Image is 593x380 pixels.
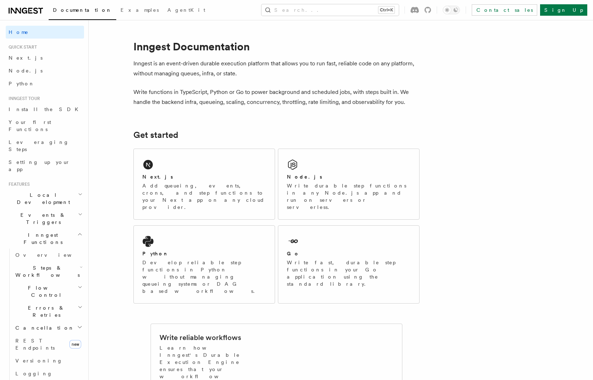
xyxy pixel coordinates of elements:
[6,189,84,209] button: Local Development
[167,7,205,13] span: AgentKit
[9,159,70,172] span: Setting up your app
[121,7,159,13] span: Examples
[13,367,84,380] a: Logging
[287,250,300,257] h2: Go
[6,64,84,77] a: Node.js
[13,301,84,321] button: Errors & Retries
[13,264,80,279] span: Steps & Workflows
[6,44,37,50] span: Quick start
[160,332,241,342] h2: Write reliable workflows
[6,231,77,246] span: Inngest Functions
[287,182,411,211] p: Write durable step functions in any Node.js app and run on servers or serverless.
[49,2,116,20] a: Documentation
[6,229,84,249] button: Inngest Functions
[378,6,394,14] kbd: Ctrl+K
[261,4,399,16] button: Search...Ctrl+K
[6,26,84,39] a: Home
[69,340,81,349] span: new
[540,4,587,16] a: Sign Up
[6,181,30,187] span: Features
[9,119,51,132] span: Your first Functions
[443,6,460,14] button: Toggle dark mode
[133,87,420,107] p: Write functions in TypeScript, Python or Go to power background and scheduled jobs, with steps bu...
[6,211,78,226] span: Events & Triggers
[163,2,210,19] a: AgentKit
[278,225,420,304] a: GoWrite fast, durable step functions in your Go application using the standard library.
[6,191,78,206] span: Local Development
[53,7,112,13] span: Documentation
[15,358,63,364] span: Versioning
[13,321,84,334] button: Cancellation
[9,68,43,74] span: Node.js
[9,106,83,112] span: Install the SDK
[6,96,40,101] span: Inngest tour
[9,139,69,152] span: Leveraging Steps
[133,149,275,220] a: Next.jsAdd queueing, events, crons, and step functions to your Next app on any cloud provider.
[287,173,322,180] h2: Node.js
[13,281,84,301] button: Flow Control
[6,116,84,136] a: Your first Functions
[13,249,84,261] a: Overview
[6,156,84,176] a: Setting up your app
[142,259,266,295] p: Develop reliable step functions in Python without managing queueing systems or DAG based workflows.
[142,250,169,257] h2: Python
[13,354,84,367] a: Versioning
[287,259,411,287] p: Write fast, durable step functions in your Go application using the standard library.
[13,324,74,331] span: Cancellation
[13,304,78,319] span: Errors & Retries
[6,77,84,90] a: Python
[133,225,275,304] a: PythonDevelop reliable step functions in Python without managing queueing systems or DAG based wo...
[15,252,89,258] span: Overview
[6,51,84,64] a: Next.js
[6,249,84,380] div: Inngest Functions
[15,338,55,351] span: REST Endpoints
[6,209,84,229] button: Events & Triggers
[116,2,163,19] a: Examples
[13,261,84,281] button: Steps & Workflows
[13,284,78,299] span: Flow Control
[6,136,84,156] a: Leveraging Steps
[278,149,420,220] a: Node.jsWrite durable step functions in any Node.js app and run on servers or serverless.
[133,40,420,53] h1: Inngest Documentation
[13,334,84,354] a: REST Endpointsnew
[472,4,537,16] a: Contact sales
[133,59,420,79] p: Inngest is an event-driven durable execution platform that allows you to run fast, reliable code ...
[142,173,173,180] h2: Next.js
[9,29,29,36] span: Home
[15,371,53,376] span: Logging
[9,81,35,86] span: Python
[133,130,178,140] a: Get started
[9,55,43,61] span: Next.js
[6,103,84,116] a: Install the SDK
[142,182,266,211] p: Add queueing, events, crons, and step functions to your Next app on any cloud provider.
